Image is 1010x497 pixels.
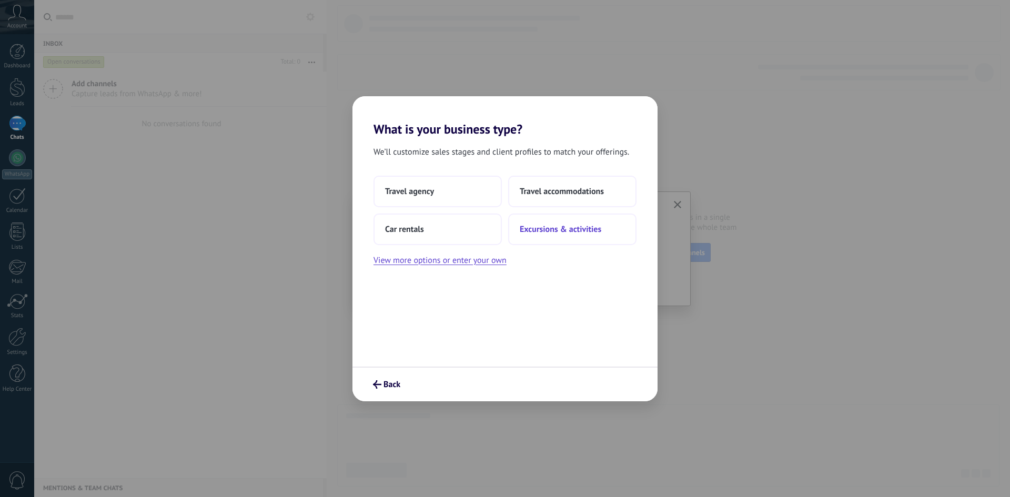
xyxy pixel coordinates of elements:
span: Excursions & activities [520,224,601,235]
button: Car rentals [373,214,502,245]
button: Travel agency [373,176,502,207]
h2: What is your business type? [352,96,658,137]
span: Back [383,381,400,388]
button: View more options or enter your own [373,253,507,267]
button: Back [368,376,405,393]
span: We’ll customize sales stages and client profiles to match your offerings. [373,145,629,159]
span: Travel agency [385,186,434,197]
button: Excursions & activities [508,214,637,245]
span: Car rentals [385,224,424,235]
span: Travel accommodations [520,186,604,197]
button: Travel accommodations [508,176,637,207]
